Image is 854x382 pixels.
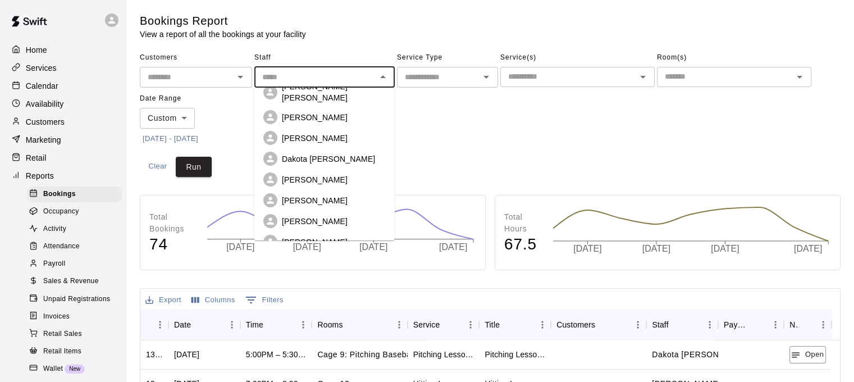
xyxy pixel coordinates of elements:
div: Calendar [9,78,117,94]
h4: 74 [149,235,195,254]
div: Date [168,309,240,340]
span: Room(s) [657,49,811,67]
span: Payroll [43,258,65,270]
div: Notes [784,309,832,340]
span: Staff [254,49,395,67]
div: Sales & Revenue [27,274,122,289]
button: Sort [500,317,515,333]
a: Attendance [27,238,126,256]
button: [DATE] - [DATE] [140,130,201,148]
div: Rooms [317,309,342,340]
button: Sort [751,317,767,333]
a: Marketing [9,131,117,148]
a: Retail [9,149,117,166]
div: ID [140,309,168,340]
p: Services [26,62,57,74]
div: Payment [724,309,751,340]
p: Cage 9: Pitching Baseball [317,349,415,361]
button: Sort [342,317,358,333]
tspan: [DATE] [226,242,254,252]
tspan: [DATE] [794,244,822,253]
div: Invoices [27,309,122,325]
span: Wallet [43,363,63,375]
button: Open [478,69,494,85]
div: Staff [646,309,718,340]
div: Rooms [312,309,407,340]
div: Wed, Aug 20, 2025 [174,349,199,360]
a: Activity [27,221,126,238]
div: Time [240,309,312,340]
div: Pitching Lesson [30 min] [485,349,545,360]
p: [PERSON_NAME] [282,133,348,144]
a: Retail Items [27,343,126,360]
span: Bookings [43,189,76,200]
button: Menu [295,316,312,333]
div: Bookings [27,187,122,202]
button: Menu [534,316,551,333]
tspan: [DATE] [293,242,321,252]
p: Marketing [26,134,61,145]
button: Clear [140,157,176,178]
p: Total Hours [504,211,541,235]
p: [PERSON_NAME] [282,195,348,206]
p: [PERSON_NAME] [PERSON_NAME] [282,81,386,103]
button: Menu [152,316,168,333]
a: Occupancy [27,203,126,220]
tspan: [DATE] [711,244,739,253]
p: [PERSON_NAME] [282,237,348,248]
a: Customers [9,113,117,130]
div: Staff [652,309,668,340]
span: Retail Items [43,346,81,357]
p: Calendar [26,80,58,92]
a: Availability [9,95,117,112]
span: Unpaid Registrations [43,294,110,305]
button: Menu [223,316,240,333]
button: Sort [191,317,207,333]
div: 5:00PM – 5:30PM [246,349,307,360]
span: Date Range [140,90,238,108]
div: Occupancy [27,204,122,220]
button: Export [143,292,184,309]
p: Retail [26,152,47,163]
tspan: [DATE] [573,244,601,253]
div: Date [174,309,191,340]
tspan: [DATE] [359,242,387,252]
div: Service [408,309,479,340]
span: Service(s) [500,49,655,67]
a: Retail Sales [27,325,126,343]
span: Retail Sales [43,329,82,340]
button: Menu [767,316,784,333]
p: Availability [26,98,64,110]
button: Show filters [243,291,286,309]
a: Reports [9,167,117,184]
a: WalletNew [27,360,126,378]
button: Menu [391,316,408,333]
button: Run [176,157,212,178]
a: Bookings [27,185,126,203]
a: Payroll [27,256,126,273]
button: Open [792,69,807,85]
p: [PERSON_NAME] [282,216,348,227]
button: Menu [462,316,479,333]
div: Attendance [27,239,122,254]
p: Customers [26,116,65,128]
tspan: [DATE] [642,244,670,253]
button: Select columns [189,292,238,309]
a: Services [9,60,117,76]
tspan: [DATE] [439,242,467,252]
div: Unpaid Registrations [27,292,122,307]
button: Open [635,69,651,85]
a: Home [9,42,117,58]
span: Attendance [43,241,80,252]
p: Dakota Bandy [652,349,750,361]
p: Home [26,44,47,56]
div: Service [413,309,440,340]
span: New [65,366,85,372]
button: Open [789,346,826,363]
h5: Bookings Report [140,13,306,29]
